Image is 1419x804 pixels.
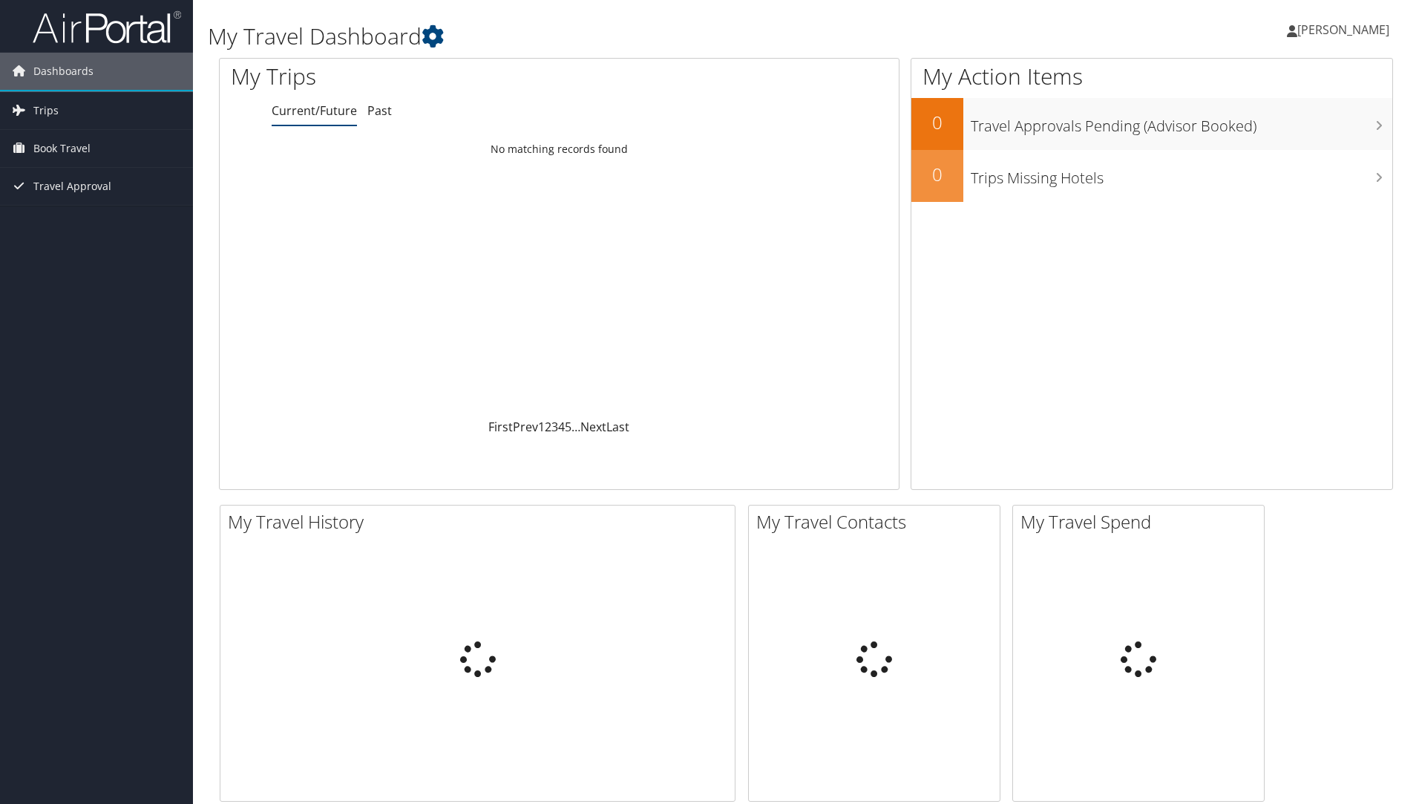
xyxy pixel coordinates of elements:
[1287,7,1404,52] a: [PERSON_NAME]
[208,21,1006,52] h1: My Travel Dashboard
[911,162,963,187] h2: 0
[33,130,91,167] span: Book Travel
[565,419,571,435] a: 5
[231,61,605,92] h1: My Trips
[228,509,735,535] h2: My Travel History
[911,150,1392,202] a: 0Trips Missing Hotels
[1020,509,1264,535] h2: My Travel Spend
[911,61,1392,92] h1: My Action Items
[33,53,94,90] span: Dashboards
[33,10,181,45] img: airportal-logo.png
[220,136,899,163] td: No matching records found
[367,102,392,119] a: Past
[911,98,1392,150] a: 0Travel Approvals Pending (Advisor Booked)
[513,419,538,435] a: Prev
[571,419,580,435] span: …
[580,419,606,435] a: Next
[558,419,565,435] a: 4
[551,419,558,435] a: 3
[545,419,551,435] a: 2
[971,160,1392,189] h3: Trips Missing Hotels
[756,509,1000,535] h2: My Travel Contacts
[1297,22,1389,38] span: [PERSON_NAME]
[33,168,111,205] span: Travel Approval
[911,110,963,135] h2: 0
[33,92,59,129] span: Trips
[272,102,357,119] a: Current/Future
[971,108,1392,137] h3: Travel Approvals Pending (Advisor Booked)
[538,419,545,435] a: 1
[606,419,629,435] a: Last
[488,419,513,435] a: First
